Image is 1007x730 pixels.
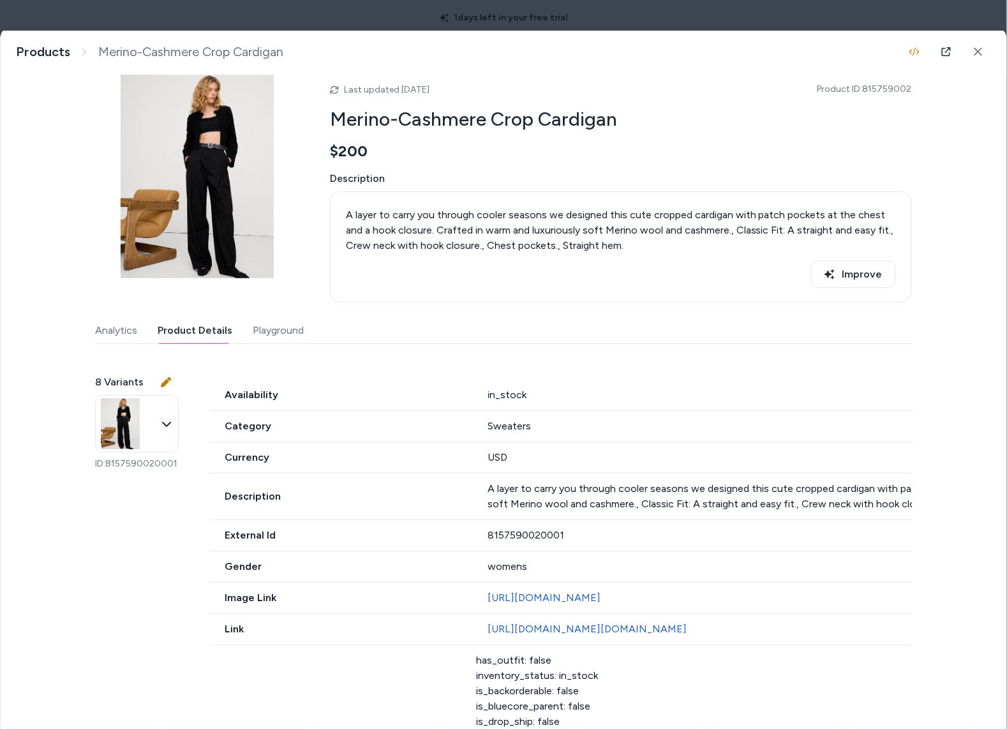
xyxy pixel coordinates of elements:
p: ID: 8157590020001 [95,458,179,470]
span: 8 Variants [95,375,144,390]
nav: breadcrumb [16,44,283,60]
button: Product Details [158,318,232,343]
span: Link [209,622,473,637]
span: External Id [209,528,473,543]
img: cn60057124.jpg [95,74,299,278]
span: Product ID: 815759002 [817,83,912,96]
a: [URL][DOMAIN_NAME] [488,592,601,604]
a: [URL][DOMAIN_NAME][DOMAIN_NAME] [488,623,687,635]
span: Image Link [209,590,473,606]
span: Category [209,419,473,434]
span: Availability [209,387,473,403]
span: Description [330,171,912,186]
button: Analytics [95,318,137,343]
span: Description [209,489,473,504]
span: Last updated [DATE] [344,84,429,95]
button: Merino-Cashmere Crop Cardigan [95,395,179,452]
span: Currency [209,450,473,465]
span: Gender [209,559,473,574]
a: Products [16,44,70,60]
button: Improve [811,261,896,288]
h2: Merino-Cashmere Crop Cardigan [330,107,912,131]
img: cn60057124.jpg [95,398,146,449]
button: Playground [253,318,304,343]
span: $200 [330,142,368,161]
span: Merino-Cashmere Crop Cardigan [98,44,283,60]
p: A layer to carry you through cooler seasons we designed this cute cropped cardigan with patch poc... [346,207,896,253]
